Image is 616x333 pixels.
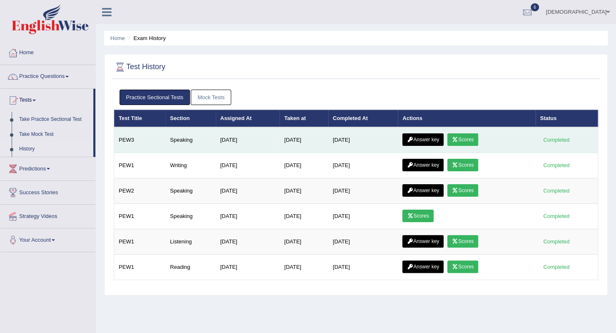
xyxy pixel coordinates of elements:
[216,255,280,280] td: [DATE]
[165,229,215,255] td: Listening
[110,35,125,41] a: Home
[15,142,93,157] a: History
[279,255,328,280] td: [DATE]
[402,133,444,146] a: Answer key
[114,153,166,178] td: PEW1
[126,34,166,42] li: Exam History
[328,229,398,255] td: [DATE]
[536,110,598,127] th: Status
[114,229,166,255] td: PEW1
[216,204,280,229] td: [DATE]
[447,260,478,273] a: Scores
[398,110,535,127] th: Actions
[402,159,444,171] a: Answer key
[447,235,478,248] a: Scores
[402,260,444,273] a: Answer key
[540,212,573,220] div: Completed
[402,235,444,248] a: Answer key
[328,153,398,178] td: [DATE]
[114,110,166,127] th: Test Title
[447,184,478,197] a: Scores
[165,127,215,153] td: Speaking
[15,112,93,127] a: Take Practice Sectional Test
[0,41,95,62] a: Home
[328,204,398,229] td: [DATE]
[279,178,328,204] td: [DATE]
[447,133,478,146] a: Scores
[279,229,328,255] td: [DATE]
[0,157,95,178] a: Predictions
[279,153,328,178] td: [DATE]
[216,110,280,127] th: Assigned At
[0,181,95,202] a: Success Stories
[165,204,215,229] td: Speaking
[15,127,93,142] a: Take Mock Test
[114,61,165,73] h2: Test History
[0,205,95,225] a: Strategy Videos
[0,89,93,110] a: Tests
[540,135,573,144] div: Completed
[0,65,95,86] a: Practice Questions
[0,228,95,249] a: Your Account
[328,127,398,153] td: [DATE]
[165,153,215,178] td: Writing
[540,186,573,195] div: Completed
[540,161,573,170] div: Completed
[191,90,231,105] a: Mock Tests
[328,255,398,280] td: [DATE]
[328,178,398,204] td: [DATE]
[531,3,539,11] span: 6
[165,110,215,127] th: Section
[540,237,573,246] div: Completed
[165,178,215,204] td: Speaking
[216,153,280,178] td: [DATE]
[165,255,215,280] td: Reading
[328,110,398,127] th: Completed At
[540,263,573,271] div: Completed
[114,127,166,153] td: PEW3
[120,90,190,105] a: Practice Sectional Tests
[447,159,478,171] a: Scores
[114,255,166,280] td: PEW1
[402,210,433,222] a: Scores
[279,204,328,229] td: [DATE]
[279,127,328,153] td: [DATE]
[216,229,280,255] td: [DATE]
[402,184,444,197] a: Answer key
[114,178,166,204] td: PEW2
[279,110,328,127] th: Taken at
[216,178,280,204] td: [DATE]
[216,127,280,153] td: [DATE]
[114,204,166,229] td: PEW1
